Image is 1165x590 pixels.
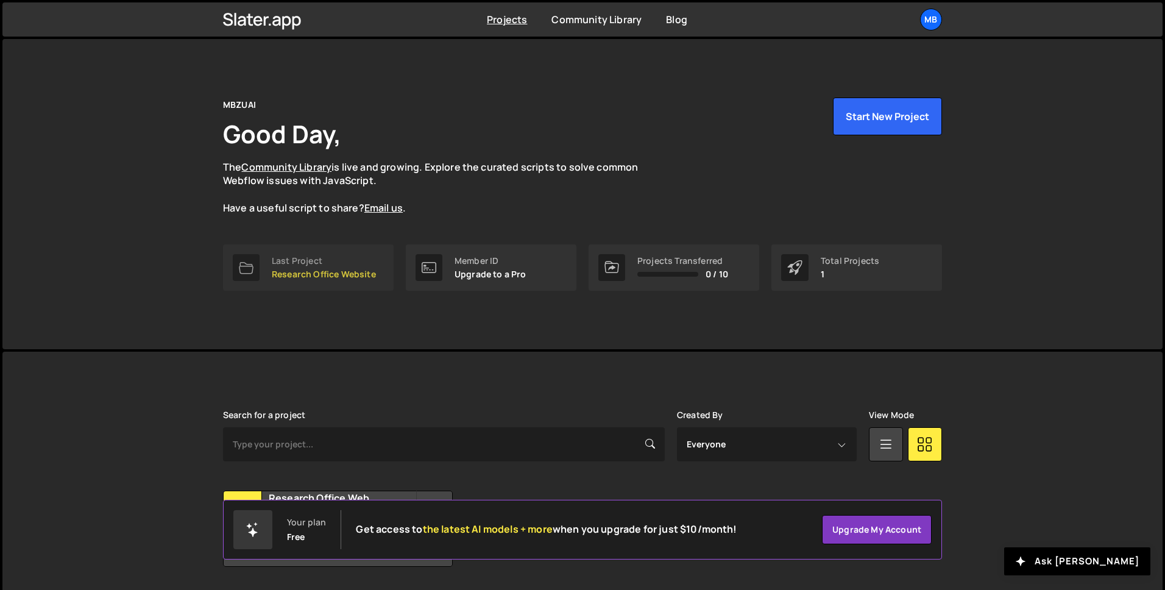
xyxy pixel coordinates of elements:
[356,524,737,535] h2: Get access to when you upgrade for just $10/month!
[1004,547,1150,575] button: Ask [PERSON_NAME]
[241,160,331,174] a: Community Library
[223,491,453,567] a: Re Research Office Website Created by [PERSON_NAME][EMAIL_ADDRESS][DOMAIN_NAME] 6 pages, last upd...
[920,9,942,30] a: MB
[869,410,914,420] label: View Mode
[364,201,403,215] a: Email us
[287,532,305,542] div: Free
[272,256,376,266] div: Last Project
[223,160,662,215] p: The is live and growing. Explore the curated scripts to solve common Webflow issues with JavaScri...
[706,269,728,279] span: 0 / 10
[224,491,262,530] div: Re
[223,410,305,420] label: Search for a project
[269,491,416,505] h2: Research Office Website
[677,410,723,420] label: Created By
[223,427,665,461] input: Type your project...
[821,269,879,279] p: 1
[551,13,642,26] a: Community Library
[666,13,687,26] a: Blog
[272,269,376,279] p: Research Office Website
[423,522,553,536] span: the latest AI models + more
[822,515,932,544] a: Upgrade my account
[455,269,526,279] p: Upgrade to a Pro
[223,98,256,112] div: MBZUAI
[287,517,326,527] div: Your plan
[637,256,728,266] div: Projects Transferred
[487,13,527,26] a: Projects
[455,256,526,266] div: Member ID
[821,256,879,266] div: Total Projects
[223,117,341,151] h1: Good Day,
[223,244,394,291] a: Last Project Research Office Website
[833,98,942,135] button: Start New Project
